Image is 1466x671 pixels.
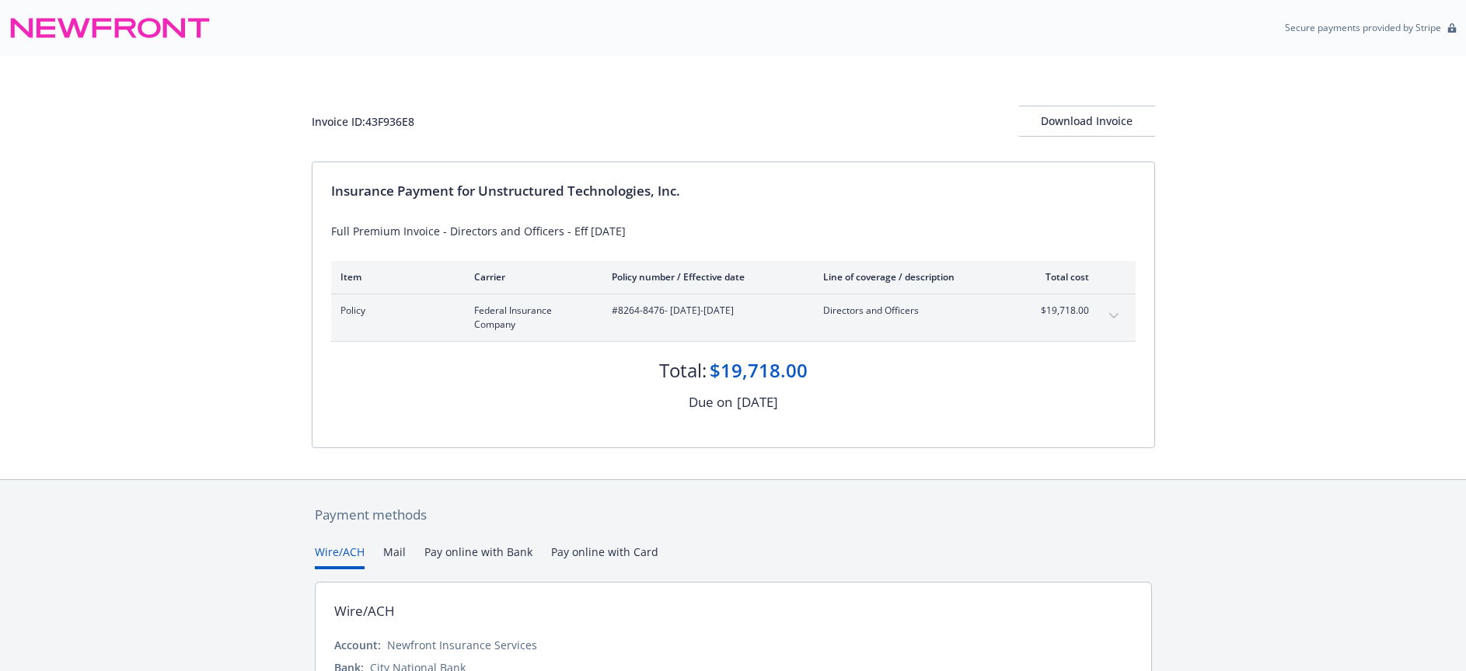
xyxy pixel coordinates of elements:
span: Federal Insurance Company [474,304,587,332]
span: $19,718.00 [1031,304,1089,318]
div: Carrier [474,270,587,283]
div: Item [340,270,449,283]
div: Total: [659,357,707,384]
button: Pay online with Card [551,544,658,569]
button: Wire/ACH [315,544,365,569]
p: Secure payments provided by Stripe [1285,21,1441,34]
div: Total cost [1031,270,1089,283]
span: Directors and Officers [823,304,1006,318]
div: Insurance Payment for Unstructured Technologies, Inc. [331,181,1136,201]
div: Policy number / Effective date [612,270,798,283]
div: Wire/ACH [334,601,395,621]
div: Due on [689,392,732,412]
div: PolicyFederal Insurance Company#8264-8476- [DATE]-[DATE]Directors and Officers$19,718.00expand co... [331,294,1136,341]
button: expand content [1101,304,1126,329]
button: Mail [383,544,406,569]
div: Payment methods [315,505,1152,525]
div: Line of coverage / description [823,270,1006,283]
button: Download Invoice [1019,106,1155,137]
span: Policy [340,304,449,318]
div: Full Premium Invoice - Directors and Officers - Eff [DATE] [331,223,1136,239]
div: Account: [334,637,381,653]
div: [DATE] [737,392,778,412]
div: Newfront Insurance Services [387,637,537,653]
div: $19,718.00 [710,357,808,384]
span: #8264-8476 - [DATE]-[DATE] [612,304,798,318]
div: Invoice ID: 43F936E8 [312,113,414,130]
div: Download Invoice [1019,106,1155,136]
button: Pay online with Bank [424,544,532,569]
